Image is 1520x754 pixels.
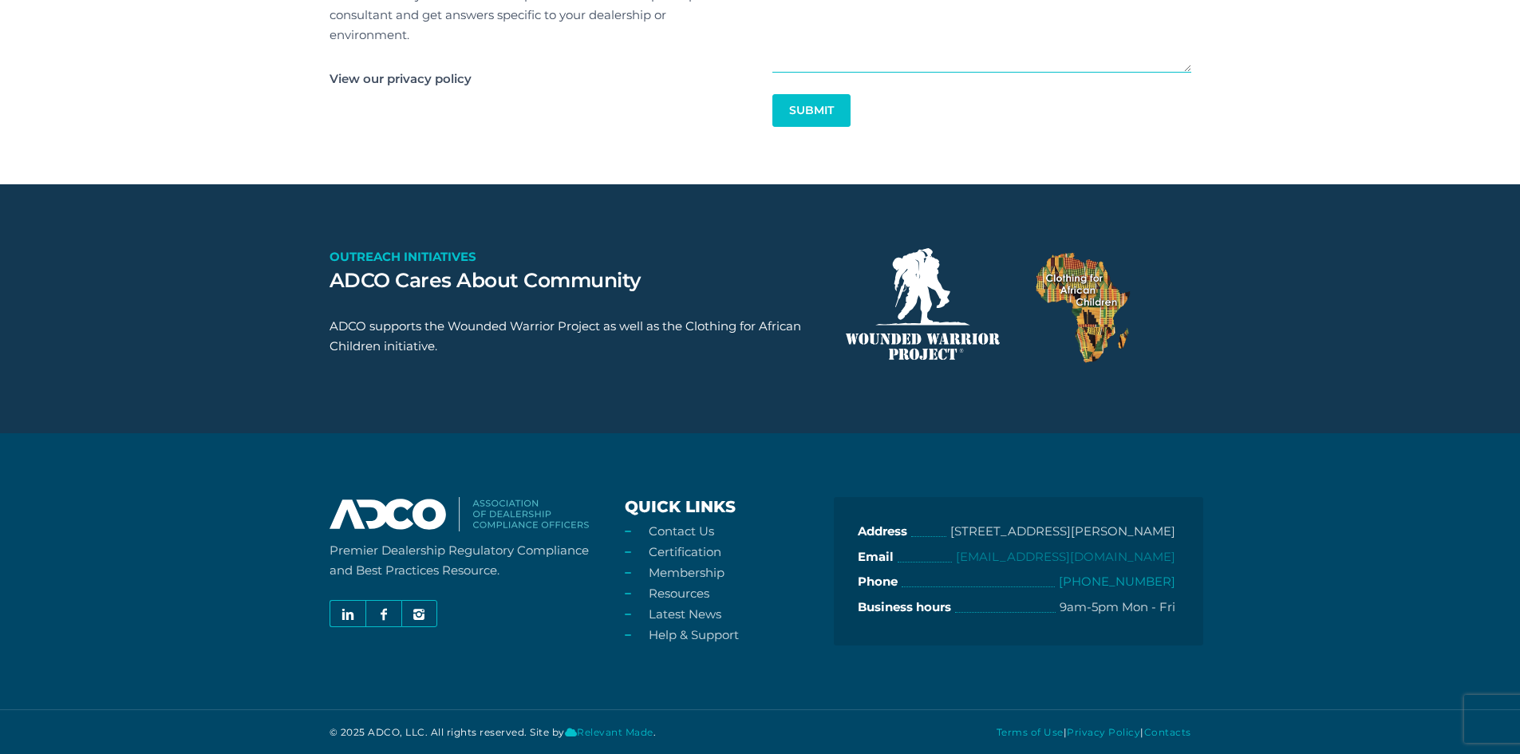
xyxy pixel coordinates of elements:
a: Terms of Use [997,726,1064,738]
p: 9am-5pm Mon - Fri [1060,597,1175,618]
b: Email [858,547,894,568]
p: Outreach Initiatives [330,247,823,266]
h3: Quick Links [625,497,823,517]
a: Certification [649,544,721,559]
img: Wounded Warrior Project logo [846,248,1000,360]
b: Address [858,521,907,543]
a: Relevant Made [565,726,653,738]
h2: ADCO Cares About Community [330,268,823,292]
a: Help & Support [649,627,739,642]
span: | | [997,722,1191,742]
button: Submit [772,94,851,127]
a: [EMAIL_ADDRESS][DOMAIN_NAME] [956,549,1175,564]
p: [STREET_ADDRESS][PERSON_NAME] [950,521,1175,543]
a: View our privacy policy [330,69,472,89]
a: Resources [649,586,709,601]
a: [PHONE_NUMBER] [1059,574,1175,589]
b: Business hours [858,597,951,618]
p: ADCO supports the Wounded Warrior Project as well as the Clothing for African Children initiative. [330,316,823,356]
p: Premier Dealership Regulatory Compliance and Best Practices Resource. [330,540,601,580]
img: Clothing for African Children logo [1030,248,1135,368]
a: Contact Us [649,523,714,539]
a: Latest News [649,606,721,622]
b: Phone [858,571,898,593]
span: © 2025 ADCO, LLC. All rights reserved. Site by . [330,726,657,738]
a: Contacts [1144,726,1191,738]
a: Membership [649,565,724,580]
img: association-of-dealership-compliance-officers-logo2023.svg [330,497,589,531]
a: Privacy Policy [1067,726,1140,738]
